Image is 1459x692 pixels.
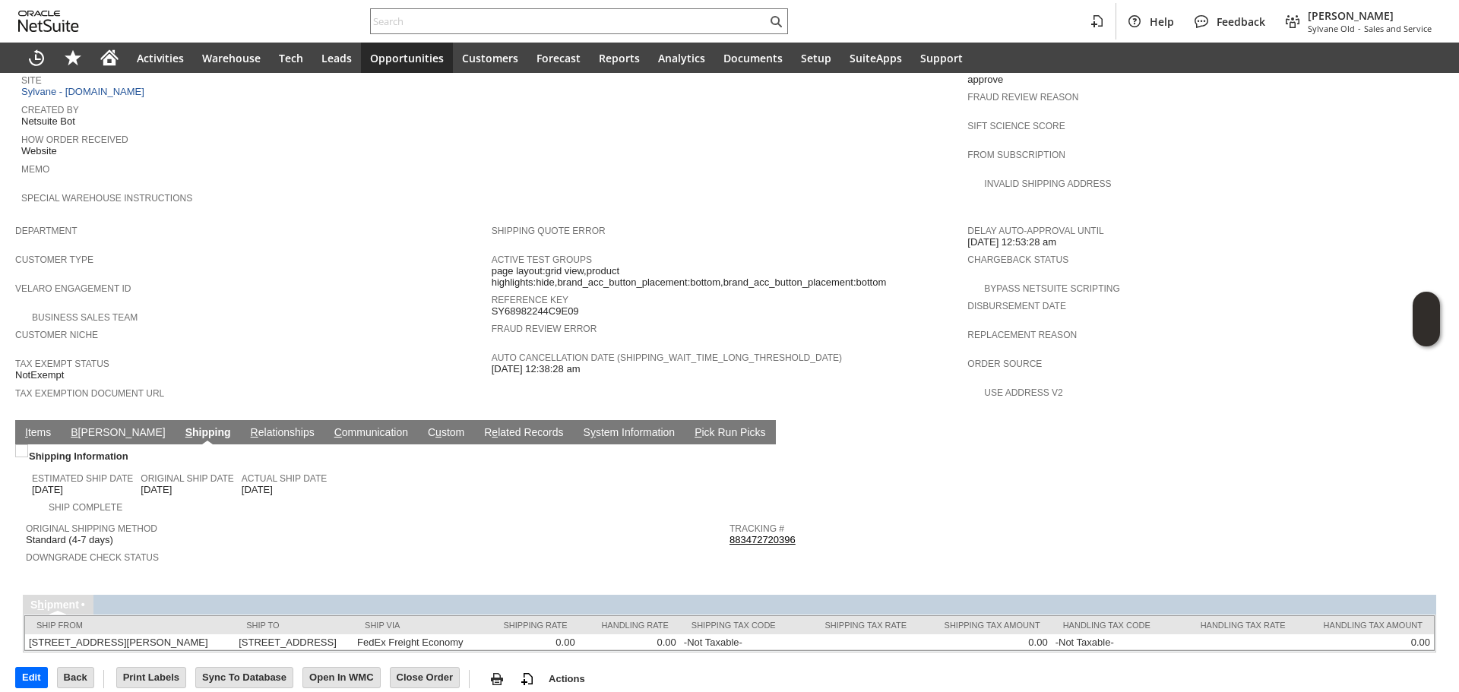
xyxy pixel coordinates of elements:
a: Warehouse [193,43,270,73]
a: How Order Received [21,134,128,145]
span: Analytics [658,51,705,65]
a: Use Address V2 [984,387,1062,398]
span: SuiteApps [850,51,902,65]
span: u [435,426,441,438]
svg: logo [18,11,79,32]
a: Original Ship Date [141,473,233,484]
input: Close Order [391,668,459,687]
td: FedEx Freight Economy [353,634,481,650]
span: Opportunities [370,51,444,65]
span: [DATE] 12:53:28 am [967,236,1056,248]
a: Created By [21,105,79,115]
a: Ship Complete [49,502,122,513]
input: Edit [16,668,47,687]
div: Handling Tax Code [1063,621,1164,630]
span: e [492,426,498,438]
a: Special Warehouse Instructions [21,193,192,204]
span: Sylvane Old [1308,23,1355,34]
span: NotExempt [15,369,64,381]
a: Shipping Quote Error [492,226,606,236]
a: Support [911,43,972,73]
div: Shipping Tax Amount [929,621,1040,630]
span: R [251,426,258,438]
img: print.svg [488,670,506,688]
a: Bypass NetSuite Scripting [984,283,1119,294]
input: Sync To Database [196,668,293,687]
span: Standard (4-7 days) [26,534,113,546]
a: Home [91,43,128,73]
span: Setup [801,51,831,65]
span: C [334,426,342,438]
a: Related Records [480,426,567,441]
a: Velaro Engagement ID [15,283,131,294]
td: 0.00 [918,634,1052,650]
a: Pick Run Picks [691,426,769,441]
a: Actions [543,673,591,684]
a: Items [21,426,55,441]
a: Shipping [182,426,235,441]
svg: Recent Records [27,49,46,67]
a: Estimated Ship Date [32,473,133,484]
a: Customer Niche [15,330,98,340]
svg: Search [767,12,785,30]
a: Actual Ship Date [242,473,327,484]
a: Recent Records [18,43,55,73]
div: Shipping Tax Code [692,621,789,630]
span: Activities [137,51,184,65]
a: Downgrade Check Status [26,552,159,563]
td: -Not Taxable- [1052,634,1176,650]
a: Tax Exemption Document URL [15,388,164,399]
a: Activities [128,43,193,73]
a: Relationships [247,426,318,441]
a: Opportunities [361,43,453,73]
span: [PERSON_NAME] [1308,8,1432,23]
a: Forecast [527,43,590,73]
span: Support [920,51,963,65]
span: h [37,599,44,611]
td: -Not Taxable- [680,634,800,650]
span: Leads [321,51,352,65]
a: System Information [580,426,679,441]
a: Reference Key [492,295,568,305]
div: Ship Via [365,621,470,630]
div: Shipping Rate [492,621,567,630]
a: Original Shipping Method [26,523,157,534]
span: Forecast [536,51,581,65]
svg: Home [100,49,119,67]
td: [STREET_ADDRESS] [235,634,353,650]
span: P [695,426,701,438]
div: Ship From [36,621,223,630]
a: Fraud Review Reason [967,92,1078,103]
a: Delay Auto-Approval Until [967,226,1103,236]
svg: Shortcuts [64,49,82,67]
a: Setup [792,43,840,73]
span: Help [1150,14,1174,29]
a: B[PERSON_NAME] [67,426,169,441]
a: Tax Exempt Status [15,359,109,369]
span: Documents [723,51,783,65]
input: Back [58,668,93,687]
div: Shipping Tax Rate [812,621,907,630]
a: Documents [714,43,792,73]
a: Business Sales Team [32,312,138,323]
a: Order Source [967,359,1042,369]
div: Handling Rate [590,621,669,630]
img: add-record.svg [518,670,536,688]
a: Customers [453,43,527,73]
a: Unrolled view on [1416,423,1435,441]
a: Reports [590,43,649,73]
a: Sylvane - [DOMAIN_NAME] [21,86,148,97]
a: Replacement reason [967,330,1077,340]
span: approve [967,74,1003,86]
span: Oracle Guided Learning Widget. To move around, please hold and drag [1413,320,1440,347]
span: SY68982244C9E09 [492,305,579,318]
a: Disbursement Date [967,301,1066,311]
a: SuiteApps [840,43,911,73]
span: [DATE] [141,484,172,496]
input: Print Labels [117,668,185,687]
div: Handling Tax Amount [1309,621,1423,630]
a: Analytics [649,43,714,73]
div: Handling Tax Rate [1187,621,1286,630]
a: From Subscription [967,150,1065,160]
span: Sales and Service [1364,23,1432,34]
